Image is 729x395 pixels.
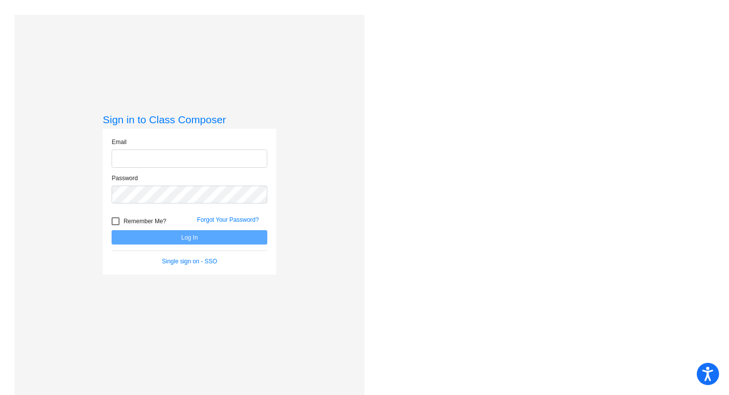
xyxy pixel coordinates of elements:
[162,258,217,265] a: Single sign on - SSO
[112,138,126,147] label: Email
[197,216,259,223] a: Forgot Your Password?
[123,215,166,227] span: Remember Me?
[103,113,276,126] h3: Sign in to Class Composer
[112,230,267,245] button: Log In
[112,174,138,183] label: Password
